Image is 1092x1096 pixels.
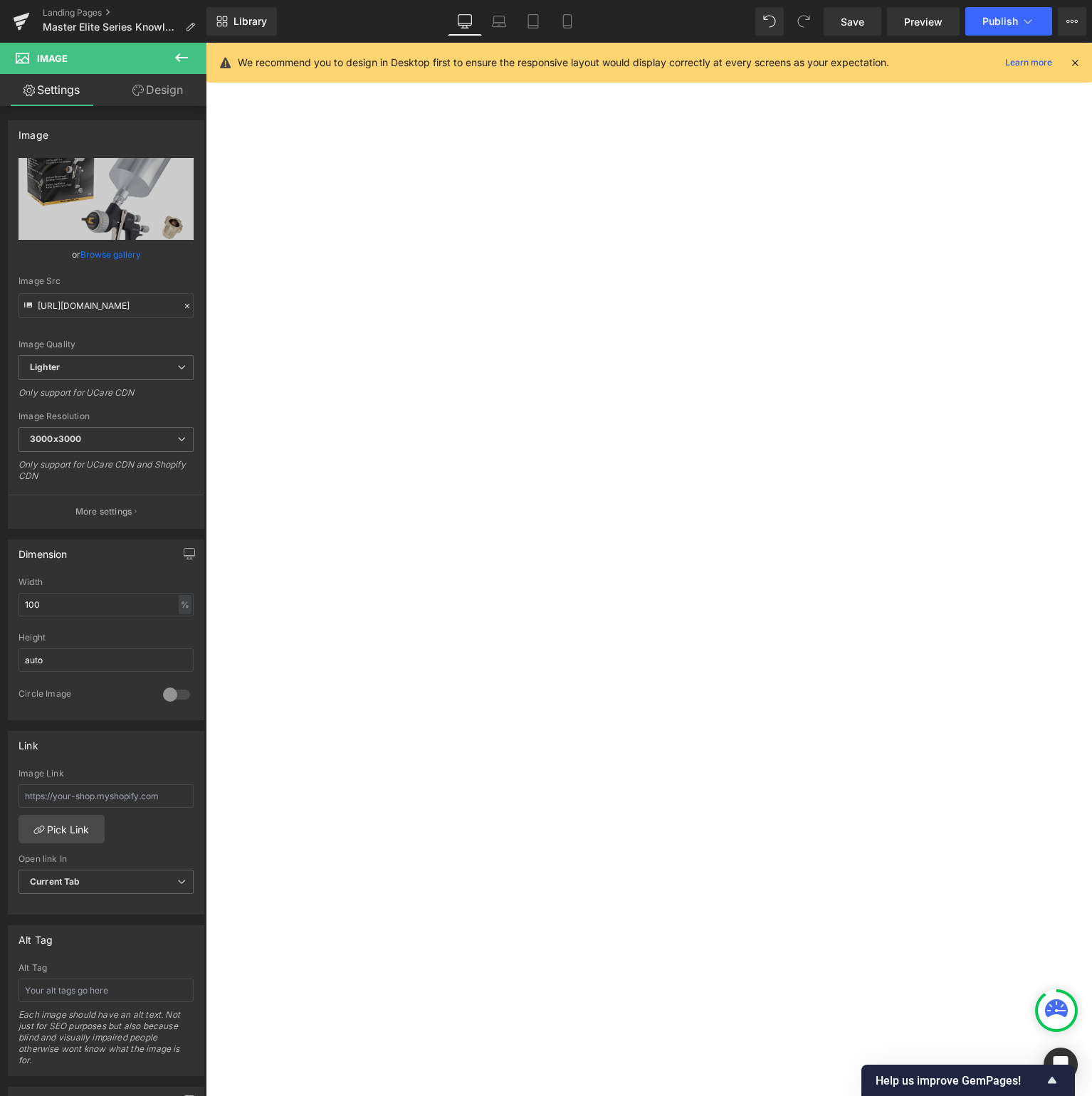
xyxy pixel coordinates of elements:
[887,7,960,36] a: Preview
[19,387,194,408] div: Only support for UCare CDN
[19,593,194,616] input: auto
[75,505,132,518] p: More settings
[904,14,943,29] span: Preview
[80,242,141,267] a: Browse gallery
[37,53,68,64] span: Image
[19,688,149,703] div: Circle Image
[30,362,60,372] b: Lighter
[19,926,53,946] div: Alt Tag
[9,495,204,528] button: More settings
[982,16,1018,27] span: Publish
[106,74,209,106] a: Design
[19,963,194,973] div: Alt Tag
[789,7,818,36] button: Redo
[19,459,194,491] div: Only support for UCare CDN and Shopify CDN
[19,121,48,141] div: Image
[30,876,80,887] b: Current Tab
[999,54,1058,71] a: Learn more
[19,732,38,752] div: Link
[1058,7,1086,36] button: More
[550,7,584,36] a: Mobile
[233,15,267,28] span: Library
[19,648,194,672] input: auto
[965,7,1052,36] button: Publish
[30,433,81,444] b: 3000x3000
[43,7,206,19] a: Landing Pages
[19,633,194,643] div: Height
[43,21,179,33] span: Master Elite Series Knowledge - Manuals
[19,815,105,843] a: Pick Link
[19,339,194,349] div: Image Quality
[19,247,194,262] div: or
[19,411,194,421] div: Image Resolution
[19,784,194,808] input: https://your-shop.myshopify.com
[238,55,889,70] p: We recommend you to design in Desktop first to ensure the responsive layout would display correct...
[1044,1048,1078,1082] div: Open Intercom Messenger
[19,540,68,560] div: Dimension
[448,7,482,36] a: Desktop
[19,1009,194,1075] div: Each image should have an alt text. Not just for SEO purposes but also because blind and visually...
[19,769,194,779] div: Image Link
[19,979,194,1002] input: Your alt tags go here
[19,276,194,286] div: Image Src
[841,14,864,29] span: Save
[876,1074,1044,1087] span: Help us improve GemPages!
[876,1072,1061,1089] button: Show survey - Help us improve GemPages!
[179,595,191,614] div: %
[19,293,194,318] input: Link
[19,854,194,864] div: Open link In
[19,577,194,587] div: Width
[755,7,784,36] button: Undo
[482,7,516,36] a: Laptop
[516,7,550,36] a: Tablet
[206,7,277,36] a: New Library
